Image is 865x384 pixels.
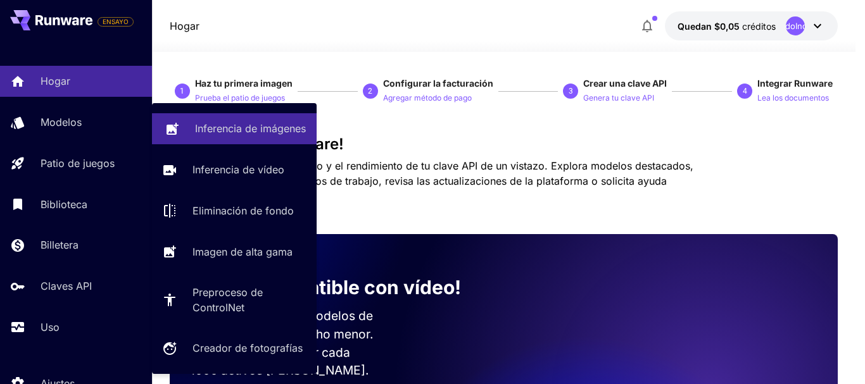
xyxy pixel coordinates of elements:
[152,236,317,267] a: Imagen de alta gama
[757,78,833,89] font: Integrar Runware
[41,116,82,128] font: Modelos
[678,21,740,32] font: Quedan $0,05
[152,113,317,144] a: Inferencia de imágenes
[98,14,134,29] span: Agregue su tarjeta de pago para habilitar la funcionalidad completa de la plataforma.
[41,198,87,211] font: Biblioteca
[170,20,199,32] font: Hogar
[170,159,693,202] font: Consulta tus estadísticas de uso y el rendimiento de tu clave API de un vistazo. Explora modelos ...
[195,78,293,89] font: Haz tu primera imagen
[41,75,70,87] font: Hogar
[756,21,835,31] font: IndefinidoIndefinido
[103,18,129,25] font: ENSAYO
[190,276,461,299] font: ¡Ahora compatible con vídeo!
[152,333,317,364] a: Creador de fotografías
[583,93,654,102] font: Genera tu clave API
[195,122,306,135] font: Inferencia de imágenes
[180,87,184,96] font: 1
[152,154,317,185] a: Inferencia de vídeo
[193,163,284,176] font: Inferencia de vídeo
[383,93,472,102] font: Agregar método de pago
[152,277,317,323] a: Preproceso de ControlNet
[41,321,60,333] font: Uso
[195,93,285,102] font: Prueba el patio de juegos
[193,204,294,217] font: Eliminación de fondo
[583,78,667,89] font: Crear una clave API
[193,342,303,354] font: Creador de fotografías
[41,157,115,170] font: Patio de juegos
[757,93,829,102] font: Lea los documentos
[368,87,372,96] font: 2
[41,238,79,251] font: Billetera
[193,286,263,314] font: Preproceso de ControlNet
[383,78,493,89] font: Configurar la facturación
[170,18,199,34] nav: migaja de pan
[41,280,92,292] font: Claves API
[742,21,776,32] font: créditos
[743,87,747,96] font: 4
[678,20,776,33] div: $0.05
[569,87,573,96] font: 3
[193,245,293,258] font: Imagen de alta gama
[152,195,317,226] a: Eliminación de fondo
[665,11,838,40] button: $0.05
